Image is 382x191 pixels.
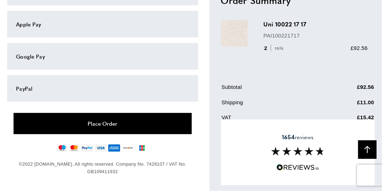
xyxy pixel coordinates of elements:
div: 2 [264,44,286,52]
img: jcb [136,144,148,152]
span: rolls [271,45,285,51]
img: visa [95,144,107,152]
img: discover [122,144,134,152]
div: PayPal [16,84,189,93]
p: PAI100221717 [264,31,368,40]
span: reviews [282,134,314,141]
div: Google Pay [16,52,189,61]
div: Apple Pay [16,20,189,29]
button: Place Order [14,113,192,134]
td: Shipping [222,98,314,112]
img: paypal [81,144,93,152]
td: £11.00 [314,98,374,112]
td: VAT [222,113,314,127]
td: £15.42 [314,113,374,127]
img: mastercard [69,144,79,152]
td: £92.56 [314,82,374,96]
strong: 1654 [282,133,295,141]
img: Reviews section [271,147,325,156]
img: Reviews.io 5 stars [277,164,319,171]
h3: Uni 10022 17 17 [264,20,368,28]
span: £92.56 [351,45,368,51]
span: ©2022 [DOMAIN_NAME]. All rights reserved. Company No. 7428107 / VAT No. GB109411932 [19,162,186,174]
img: american-express [108,144,120,152]
td: Subtotal [222,82,314,96]
img: Uni 10022 17 17 [221,20,248,47]
img: maestro [57,144,67,152]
